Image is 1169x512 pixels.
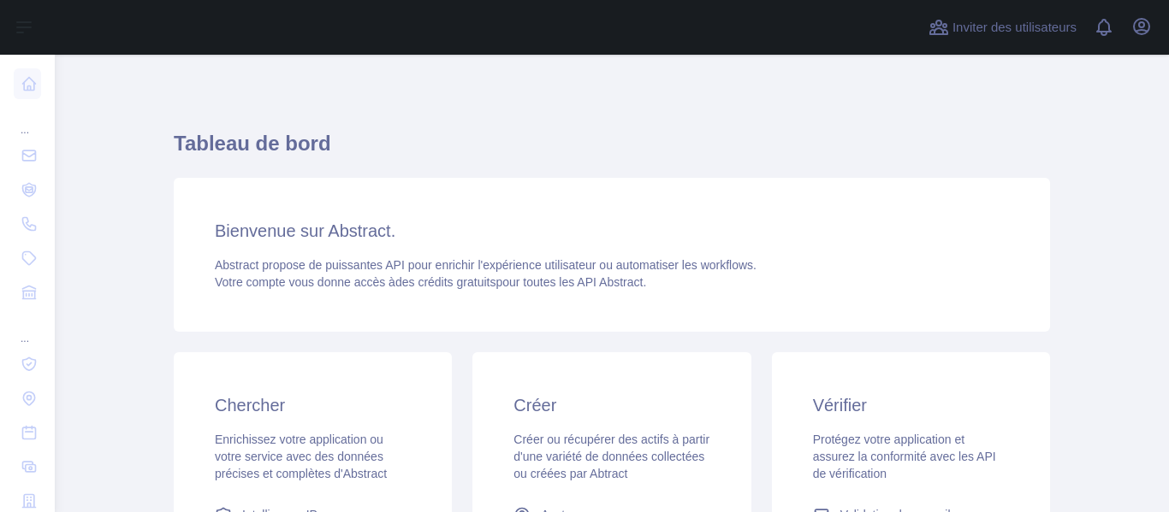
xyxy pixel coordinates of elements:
[21,124,29,136] font: ...
[215,433,387,480] font: Enrichissez votre application ou votre service avec des données précises et complètes d'Abstract
[952,20,1077,34] font: Inviter des utilisateurs
[215,396,285,415] font: Chercher
[513,433,709,480] font: Créer ou récupérer des actifs à partir d'une variété de données collectées ou créées par Abtract
[215,221,395,240] font: Bienvenue sur Abstract.
[395,275,496,289] font: des crédits gratuits
[813,433,996,480] font: Protégez votre application et assurez la conformité avec les API de vérification
[21,333,29,344] font: ...
[813,396,867,415] font: Vérifier
[174,132,331,155] font: Tableau de bord
[495,275,646,289] font: pour toutes les API Abstract.
[925,14,1080,41] button: Inviter des utilisateurs
[215,258,757,272] font: Abstract propose de puissantes API pour enrichir l'expérience utilisateur ou automatiser les work...
[513,396,556,415] font: Créer
[215,275,395,289] font: Votre compte vous donne accès à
